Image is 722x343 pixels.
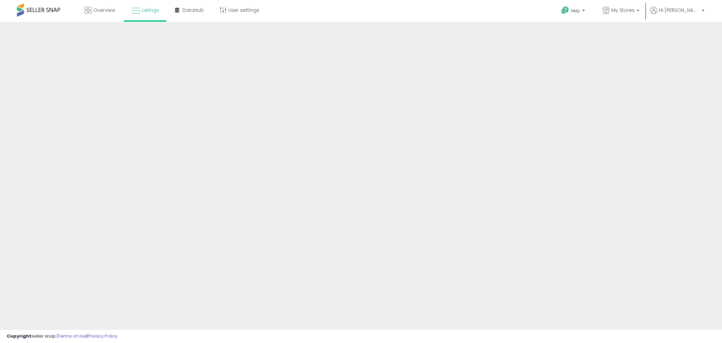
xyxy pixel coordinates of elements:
[141,7,159,14] span: Listings
[571,8,580,14] span: Help
[611,7,635,14] span: My Stores
[659,7,700,14] span: Hi [PERSON_NAME]
[650,7,704,22] a: Hi [PERSON_NAME]
[93,7,115,14] span: Overview
[556,1,592,22] a: Help
[182,7,204,14] span: DataHub
[561,6,569,15] i: Get Help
